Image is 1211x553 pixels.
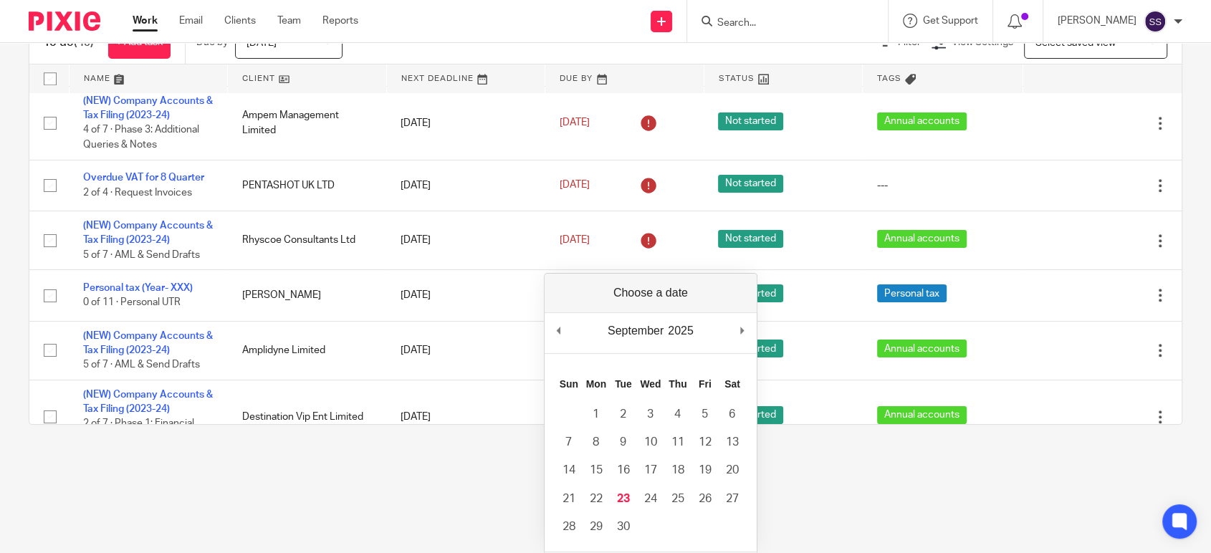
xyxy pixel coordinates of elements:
button: 17 [637,456,664,484]
span: 2 of 4 · Request Invoices [83,188,192,198]
button: 27 [719,485,746,513]
button: 9 [610,428,637,456]
span: Annual accounts [877,406,967,424]
button: 7 [555,428,583,456]
span: Select saved view [1035,38,1116,48]
abbr: Friday [699,378,712,390]
a: Reports [322,14,358,28]
span: [DATE] [246,38,277,48]
td: [DATE] [386,380,545,453]
button: 25 [664,485,691,513]
td: Destination Vip Ent Limited [228,380,387,453]
button: 15 [583,456,610,484]
img: svg%3E [1144,10,1167,33]
button: 24 [637,485,664,513]
button: 13 [719,428,746,456]
td: [DATE] [386,211,545,270]
span: [DATE] [560,235,590,245]
a: Team [277,14,301,28]
a: Clients [224,14,256,28]
span: (49) [74,37,94,48]
span: 0 of 11 · Personal UTR [83,298,181,308]
a: Personal tax (Year- XXX) [83,283,193,293]
td: PENTASHOT UK LTD [228,160,387,211]
td: [DATE] [386,160,545,211]
button: 26 [691,485,719,513]
div: --- [877,178,1009,193]
button: 5 [691,400,719,428]
p: [PERSON_NAME] [1058,14,1136,28]
td: Ampem Management Limited [228,86,387,160]
td: [PERSON_NAME] [228,270,387,321]
abbr: Sunday [560,378,578,390]
span: 5 of 7 · AML & Send Drafts [83,250,200,260]
button: 10 [637,428,664,456]
a: (NEW) Company Accounts & Tax Filing (2023-24) [83,221,213,245]
span: 2 of 7 · Phase 1: Financial Information Request [83,419,194,444]
td: Amplidyne Limited [228,321,387,380]
abbr: Saturday [724,378,740,390]
span: Annual accounts [877,112,967,130]
button: Previous Month [552,320,566,342]
a: (NEW) Company Accounts & Tax Filing (2023-24) [83,331,213,355]
span: Annual accounts [877,340,967,357]
button: 20 [719,456,746,484]
div: September [605,320,666,342]
td: [DATE] [386,321,545,380]
button: 1 [583,400,610,428]
button: 23 [610,485,637,513]
div: 2025 [666,320,696,342]
button: 29 [583,513,610,541]
button: 18 [664,456,691,484]
span: 5 of 7 · AML & Send Drafts [83,360,200,370]
a: Overdue VAT for 8 Quarter [83,173,204,183]
td: [DATE] [386,86,545,160]
button: 19 [691,456,719,484]
a: Email [179,14,203,28]
button: 16 [610,456,637,484]
abbr: Monday [586,378,606,390]
button: 12 [691,428,719,456]
button: 21 [555,485,583,513]
td: Rhyscoe Consultants Ltd [228,211,387,270]
button: Next Month [735,320,750,342]
abbr: Thursday [669,378,686,390]
button: 6 [719,400,746,428]
button: 3 [637,400,664,428]
span: Annual accounts [877,230,967,248]
a: (NEW) Company Accounts & Tax Filing (2023-24) [83,390,213,414]
span: Tags [877,74,901,82]
span: Not started [718,230,783,248]
button: 4 [664,400,691,428]
span: [DATE] [560,118,590,128]
td: [DATE] [386,270,545,321]
button: 14 [555,456,583,484]
a: (NEW) Company Accounts & Tax Filing (2023-24) [83,96,213,120]
button: 2 [610,400,637,428]
img: Pixie [29,11,100,31]
button: 8 [583,428,610,456]
span: [DATE] [560,181,590,191]
button: 30 [610,513,637,541]
span: Not started [718,112,783,130]
button: 11 [664,428,691,456]
abbr: Tuesday [615,378,632,390]
span: Personal tax [877,284,947,302]
a: Work [133,14,158,28]
input: Search [716,17,845,30]
abbr: Wednesday [640,378,661,390]
span: 4 of 7 · Phase 3: Additional Queries & Notes [83,125,199,150]
button: 28 [555,513,583,541]
button: 22 [583,485,610,513]
span: Get Support [923,16,978,26]
span: Not started [718,175,783,193]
